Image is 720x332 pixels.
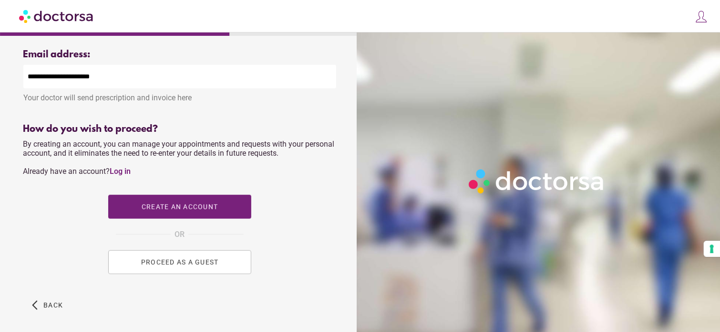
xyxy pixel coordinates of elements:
button: PROCEED AS A GUEST [108,250,251,274]
span: Create an account [141,203,217,211]
img: Doctorsa.com [19,5,94,27]
span: PROCEED AS A GUEST [141,258,218,266]
div: How do you wish to proceed? [23,124,336,135]
span: By creating an account, you can manage your appointments and requests with your personal account,... [23,139,335,176]
div: Your doctor will send prescription and invoice here [23,88,336,102]
button: Your consent preferences for tracking technologies [704,241,720,257]
a: Log in [110,167,131,176]
button: Create an account [108,195,251,219]
img: icons8-customer-100.png [695,10,708,23]
button: arrow_back_ios Back [28,293,67,317]
div: Email address: [23,49,336,60]
span: Back [43,301,63,309]
img: Logo-Doctorsa-trans-White-partial-flat.png [465,165,609,197]
span: OR [175,228,185,241]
